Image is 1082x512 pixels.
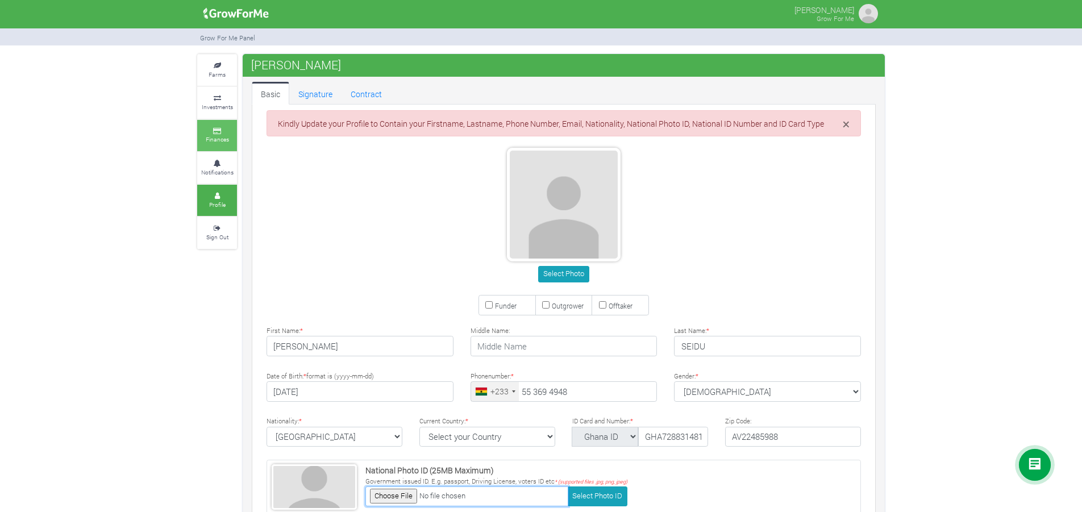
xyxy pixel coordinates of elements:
input: Last Name [674,336,861,356]
label: Last Name: [674,326,709,336]
a: Finances [197,120,237,151]
p: [PERSON_NAME] [794,2,854,16]
small: Grow For Me [817,14,854,23]
label: Phonenumber: [471,372,514,381]
a: Farms [197,55,237,86]
div: +233 [490,385,509,397]
i: * (supported files .jpg, png, jpeg) [555,478,627,485]
span: [PERSON_NAME] [248,53,344,76]
span: × [843,115,850,132]
label: Current Country: [419,417,468,426]
a: Signature [289,82,342,105]
label: Zip Code: [725,417,751,426]
small: Sign Out [206,233,228,241]
label: ID Card and Number: [572,417,633,426]
a: Profile [197,185,237,216]
small: Funder [495,301,517,310]
input: Type Date of Birth (YYYY-MM-DD) [267,381,453,402]
small: Notifications [201,168,234,176]
label: Middle Name: [471,326,510,336]
a: Notifications [197,152,237,184]
small: Finances [206,135,229,143]
input: ID Number [638,427,708,447]
input: Outgrower [542,301,550,309]
img: growforme image [199,2,273,25]
p: Government issued ID. E.g. passport, Driving License, voters ID etc [365,477,627,486]
button: Select Photo ID [568,486,627,506]
input: Phone Number [471,381,657,402]
label: Date of Birth: format is (yyyy-mm-dd) [267,372,374,381]
a: Sign Out [197,217,237,248]
input: Funder [485,301,493,309]
small: Grow For Me Panel [200,34,255,42]
input: First Name [267,336,453,356]
input: Middle Name [471,336,657,356]
a: Basic [252,82,289,105]
div: Kindly Update your Profile to Contain your Firstname, Lastname, Phone Number, Email, Nationality,... [267,110,861,136]
input: Offtaker [599,301,606,309]
small: Profile [209,201,226,209]
label: Nationality: [267,417,302,426]
small: Outgrower [552,301,584,310]
img: growforme image [857,2,880,25]
input: Zip Code [725,427,861,447]
a: Contract [342,82,391,105]
button: Select Photo [538,266,589,282]
a: Investments [197,87,237,118]
strong: National Photo ID (25MB Maximum) [365,465,494,476]
label: First Name: [267,326,303,336]
small: Offtaker [609,301,632,310]
div: Ghana (Gaana): +233 [471,382,519,401]
small: Farms [209,70,226,78]
label: Gender: [674,372,698,381]
button: Close [843,118,850,131]
small: Investments [202,103,233,111]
